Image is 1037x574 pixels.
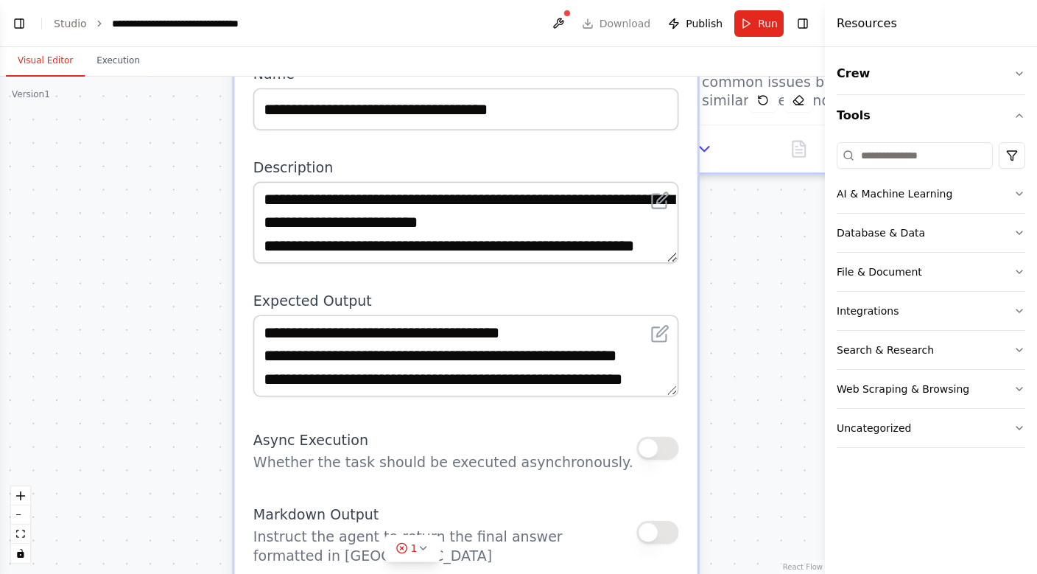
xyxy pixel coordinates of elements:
button: Crew [837,53,1025,94]
div: File & Document [837,265,922,279]
button: Open in editor [646,320,674,348]
button: No output available [750,135,848,163]
p: Instruct the agent to return the final answer formatted in [GEOGRAPHIC_DATA] [253,528,636,565]
button: File & Document [837,253,1025,291]
button: Execution [85,46,152,77]
button: Show left sidebar [9,13,29,34]
label: Expected Output [253,292,679,310]
button: Database & Data [837,214,1025,252]
div: Version 1 [12,88,50,100]
button: zoom in [11,486,30,505]
button: Run [734,10,784,37]
p: Whether the task should be executed asynchronously. [253,453,633,472]
span: Run [758,16,778,31]
span: Async Execution [253,432,368,448]
button: toggle interactivity [11,544,30,563]
span: 1 [411,541,418,556]
div: Tools [837,136,1025,460]
div: Uncategorized [837,421,911,435]
a: React Flow attribution [783,563,823,571]
span: Publish [686,16,723,31]
button: Web Scraping & Browsing [837,370,1025,408]
button: Publish [662,10,728,37]
nav: breadcrumb [54,16,278,31]
span: Markdown Output [253,507,379,523]
a: Studio [54,18,87,29]
button: 1 [384,535,441,562]
button: Hide right sidebar [792,13,813,34]
div: AI & Machine Learning [837,186,952,201]
label: Name [253,65,679,83]
div: Web Scraping & Browsing [837,382,969,396]
h4: Resources [837,15,897,32]
button: Tools [837,95,1025,136]
div: Search & Research [837,343,934,357]
button: AI & Machine Learning [837,175,1025,213]
button: Search & Research [837,331,1025,369]
div: React Flow controls [11,486,30,563]
div: Integrations [837,304,899,318]
div: Database & Data [837,225,925,240]
button: Open in editor [646,186,674,214]
button: Uncategorized [837,409,1025,447]
div: Analyze the categorized tickets to identify patterns, trends, and common issues by: 1. Grouping s... [702,35,929,111]
button: Visual Editor [6,46,85,77]
button: zoom out [11,505,30,525]
button: Integrations [837,292,1025,330]
button: fit view [11,525,30,544]
label: Description [253,158,679,177]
